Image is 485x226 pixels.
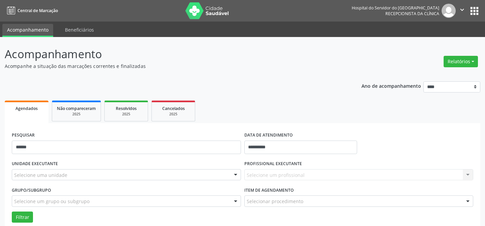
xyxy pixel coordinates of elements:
[57,112,96,117] div: 2025
[458,6,466,13] i: 
[442,4,456,18] img: img
[14,172,67,179] span: Selecione uma unidade
[14,198,90,205] span: Selecione um grupo ou subgrupo
[244,159,302,169] label: PROFISSIONAL EXECUTANTE
[15,106,38,111] span: Agendados
[57,106,96,111] span: Não compareceram
[12,185,51,195] label: Grupo/Subgrupo
[361,81,421,90] p: Ano de acompanhamento
[12,159,58,169] label: UNIDADE EXECUTANTE
[244,130,293,141] label: DATA DE ATENDIMENTO
[60,24,99,36] a: Beneficiários
[5,5,58,16] a: Central de Marcação
[116,106,137,111] span: Resolvidos
[12,130,35,141] label: PESQUISAR
[18,8,58,13] span: Central de Marcação
[352,5,439,11] div: Hospital do Servidor do [GEOGRAPHIC_DATA]
[469,5,480,17] button: apps
[5,63,338,70] p: Acompanhe a situação das marcações correntes e finalizadas
[247,198,303,205] span: Selecionar procedimento
[456,4,469,18] button: 
[244,185,294,195] label: Item de agendamento
[385,11,439,16] span: Recepcionista da clínica
[12,212,33,223] button: Filtrar
[109,112,143,117] div: 2025
[444,56,478,67] button: Relatórios
[5,46,338,63] p: Acompanhamento
[162,106,185,111] span: Cancelados
[2,24,53,37] a: Acompanhamento
[157,112,190,117] div: 2025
